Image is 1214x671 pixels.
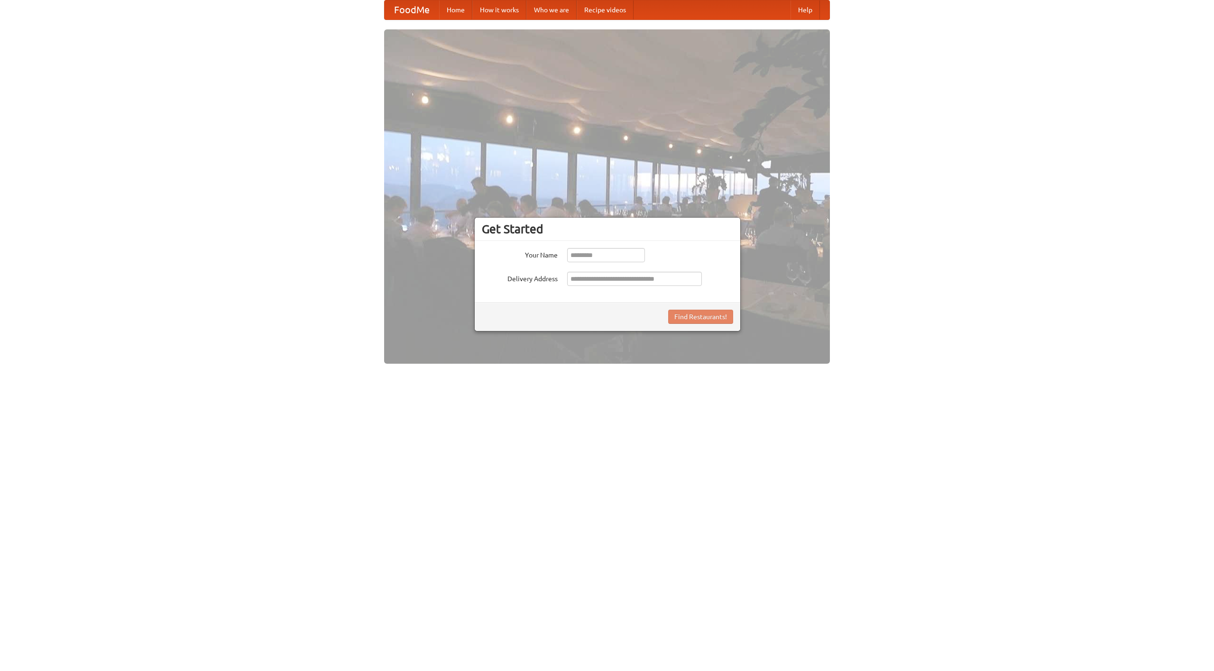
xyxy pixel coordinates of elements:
h3: Get Started [482,222,733,236]
a: Who we are [526,0,577,19]
a: FoodMe [385,0,439,19]
label: Delivery Address [482,272,558,284]
a: Home [439,0,472,19]
label: Your Name [482,248,558,260]
a: How it works [472,0,526,19]
a: Recipe videos [577,0,634,19]
a: Help [791,0,820,19]
button: Find Restaurants! [668,310,733,324]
